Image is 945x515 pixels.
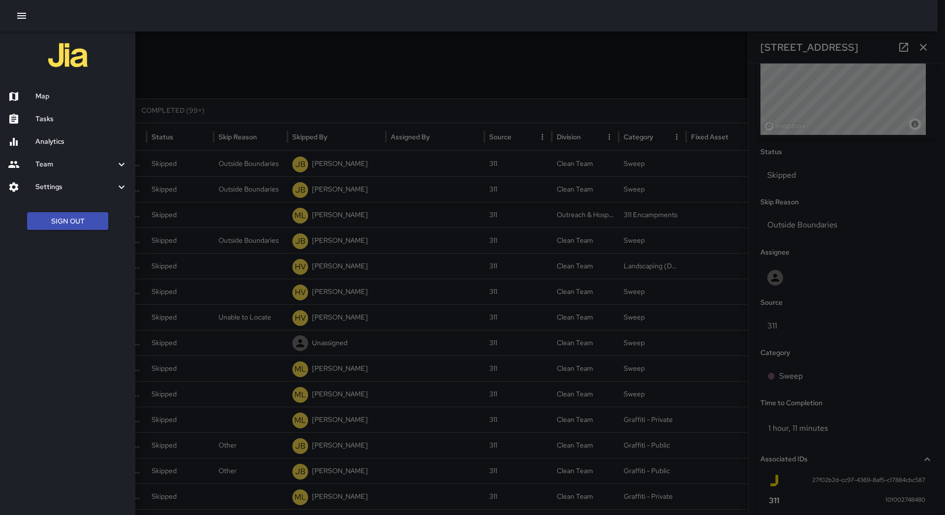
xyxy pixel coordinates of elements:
h6: Tasks [35,114,127,125]
h6: Analytics [35,136,127,147]
h6: Settings [35,182,116,193]
button: Sign Out [27,212,108,230]
h6: Team [35,159,116,170]
img: jia-logo [48,35,88,75]
h6: Map [35,91,127,102]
